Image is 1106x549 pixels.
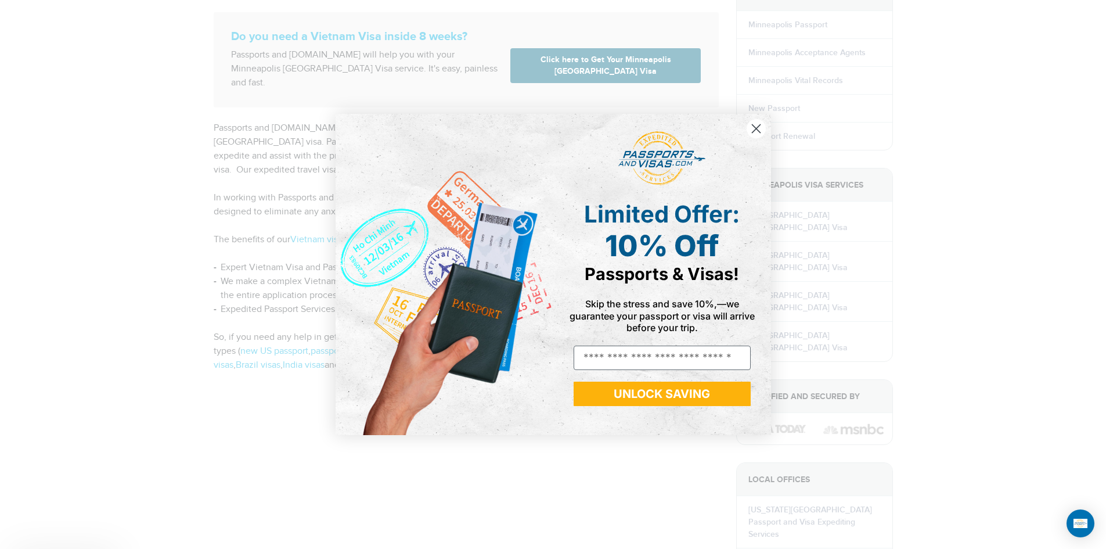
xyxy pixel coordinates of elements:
[746,119,766,139] button: Close dialog
[336,114,553,435] img: de9cda0d-0715-46ca-9a25-073762a91ba7.png
[1067,509,1094,537] div: Open Intercom Messenger
[585,264,739,284] span: Passports & Visas!
[574,382,751,406] button: UNLOCK SAVING
[618,131,705,186] img: passports and visas
[570,298,755,333] span: Skip the stress and save 10%,—we guarantee your passport or visa will arrive before your trip.
[605,228,719,263] span: 10% Off
[584,200,740,228] span: Limited Offer:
